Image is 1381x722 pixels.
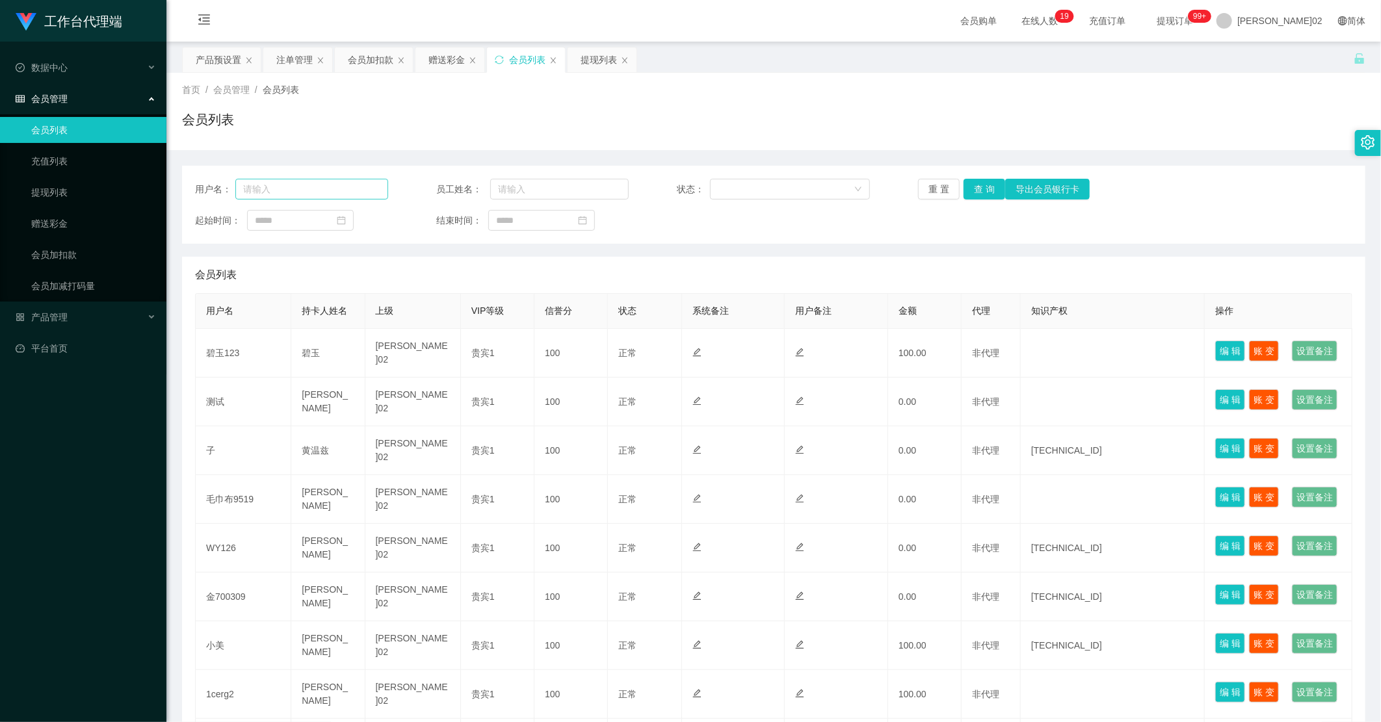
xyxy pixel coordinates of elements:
i: 图标： menu-fold [182,1,226,42]
p: 9 [1064,10,1069,23]
i: 图标： 编辑 [692,494,702,503]
p: 1 [1060,10,1065,23]
i: 图标： 关闭 [621,57,629,64]
td: [PERSON_NAME] [291,670,365,719]
span: 正常 [618,591,637,602]
i: 图标： 编辑 [692,591,702,600]
td: 100.00 [888,621,962,670]
span: 会员管理 [213,84,250,95]
button: 账 变 [1249,584,1279,605]
i: 图标： 编辑 [795,543,804,552]
sup: 19 [1055,10,1074,23]
i: 图标： check-circle-o [16,63,25,72]
i: 图标： 日历 [578,216,587,225]
button: 设置备注 [1292,341,1337,361]
div: 注单管理 [276,47,313,72]
span: 会员列表 [263,84,299,95]
button: 编 辑 [1215,487,1245,508]
button: 设置备注 [1292,682,1337,703]
span: 首页 [182,84,200,95]
td: 1cerg2 [196,670,291,719]
span: 用户备注 [795,305,832,316]
i: 图标： 设置 [1361,135,1375,149]
button: 账 变 [1249,341,1279,361]
button: 账 变 [1249,487,1279,508]
span: VIP等级 [471,305,505,316]
td: 0.00 [888,378,962,426]
font: 数据中心 [31,62,68,73]
td: [PERSON_NAME] [291,524,365,573]
div: 赠送彩金 [428,47,465,72]
td: 贵宾1 [461,329,534,378]
td: [PERSON_NAME] [291,475,365,524]
button: 编 辑 [1215,584,1245,605]
h1: 工作台代理端 [44,1,122,42]
span: 状态 [618,305,637,316]
td: 100 [534,475,608,524]
button: 重 置 [918,179,960,200]
td: 碧玉123 [196,329,291,378]
i: 图标： 编辑 [795,348,804,357]
a: 充值列表 [31,148,156,174]
span: 信誉分 [545,305,572,316]
i: 图标： AppStore-O [16,313,25,322]
button: 账 变 [1249,389,1279,410]
span: 非代理 [972,543,999,553]
span: 正常 [618,689,637,699]
span: 用户名 [206,305,233,316]
button: 账 变 [1249,682,1279,703]
span: 非代理 [972,494,999,504]
td: 小美 [196,621,291,670]
button: 设置备注 [1292,438,1337,459]
td: 100 [534,621,608,670]
font: 在线人数 [1021,16,1058,26]
span: 金额 [899,305,917,316]
font: 会员管理 [31,94,68,104]
span: 非代理 [972,396,999,407]
i: 图标： 编辑 [795,494,804,503]
span: 正常 [618,348,637,358]
span: 非代理 [972,348,999,358]
td: [PERSON_NAME]02 [365,329,461,378]
td: 100 [534,426,608,475]
i: 图标： 关闭 [245,57,253,64]
td: [PERSON_NAME]02 [365,426,461,475]
span: 系统备注 [692,305,729,316]
td: 贵宾1 [461,573,534,621]
button: 账 变 [1249,438,1279,459]
td: [PERSON_NAME]02 [365,524,461,573]
div: 会员列表 [509,47,546,72]
a: 工作台代理端 [16,16,122,26]
td: 100 [534,524,608,573]
span: 非代理 [972,640,999,651]
button: 编 辑 [1215,535,1245,556]
td: [PERSON_NAME]02 [365,475,461,524]
img: logo.9652507e.png [16,13,36,31]
h1: 会员列表 [182,110,234,129]
td: [TECHNICAL_ID] [1021,621,1205,670]
span: / [255,84,257,95]
td: [PERSON_NAME]02 [365,573,461,621]
span: 上级 [376,305,394,316]
i: 图标： 关闭 [549,57,557,64]
td: [TECHNICAL_ID] [1021,573,1205,621]
span: 员工姓名： [436,183,490,196]
span: 状态： [677,183,710,196]
td: [PERSON_NAME]02 [365,670,461,719]
i: 图标: sync [495,55,504,64]
i: 图标： 编辑 [795,591,804,600]
span: 用户名： [195,183,235,196]
td: 100 [534,329,608,378]
a: 图标： 仪表板平台首页 [16,335,156,361]
td: 贵宾1 [461,524,534,573]
i: 图标： 关闭 [317,57,324,64]
i: 图标： 解锁 [1354,53,1365,64]
i: 图标： 向下 [854,185,862,194]
span: 起始时间： [195,214,247,227]
td: [TECHNICAL_ID] [1021,426,1205,475]
button: 账 变 [1249,535,1279,556]
button: 设置备注 [1292,633,1337,654]
button: 编 辑 [1215,389,1245,410]
span: 非代理 [972,689,999,699]
td: 贵宾1 [461,426,534,475]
